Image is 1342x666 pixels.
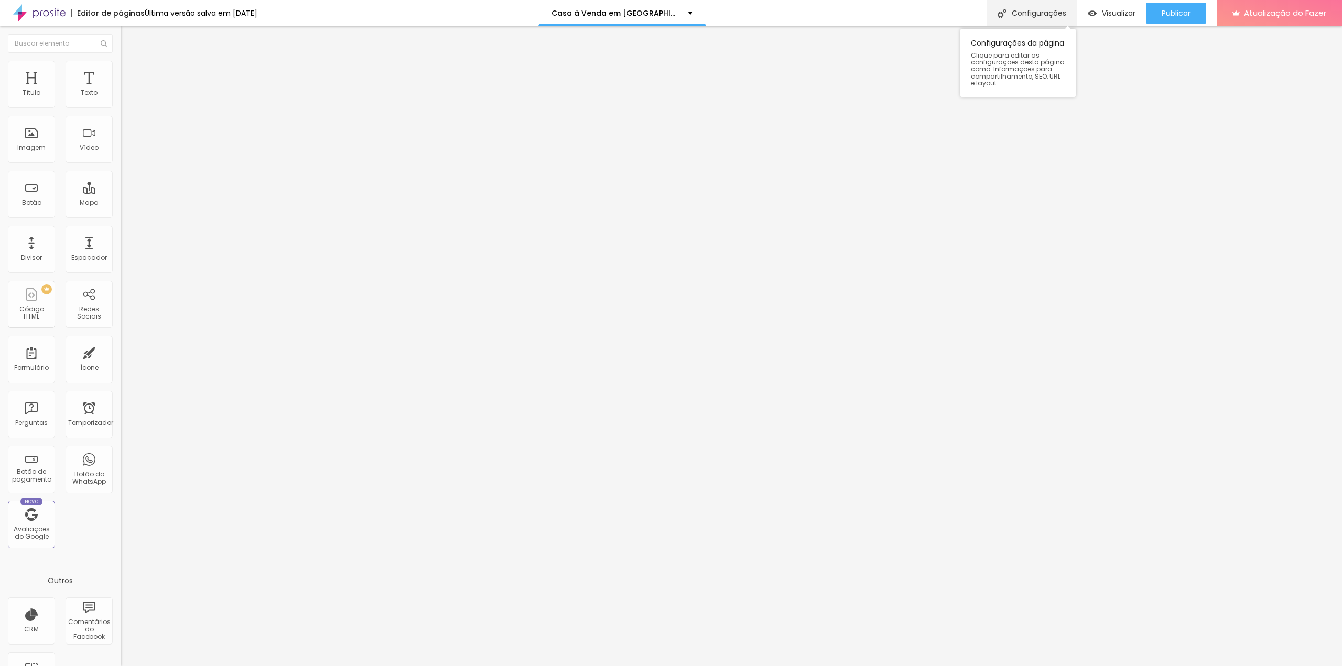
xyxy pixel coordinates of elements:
[77,304,101,321] font: Redes Sociais
[971,51,1065,88] font: Clique para editar as configurações desta página como: Informações para compartilhamento, SEO, UR...
[145,8,257,18] font: Última versão salva em [DATE]
[22,198,41,207] font: Botão
[551,8,799,18] font: Casa à Venda em [GEOGRAPHIC_DATA] – [GEOGRAPHIC_DATA]
[8,34,113,53] input: Buscar elemento
[72,470,106,486] font: Botão do WhatsApp
[81,88,98,97] font: Texto
[25,498,39,505] font: Novo
[19,304,44,321] font: Código HTML
[1077,3,1146,24] button: Visualizar
[15,418,48,427] font: Perguntas
[21,253,42,262] font: Divisor
[1244,7,1326,18] font: Atualização do Fazer
[1162,8,1191,18] font: Publicar
[80,198,99,207] font: Mapa
[80,363,99,372] font: Ícone
[68,418,113,427] font: Temporizador
[14,363,49,372] font: Formulário
[12,467,51,483] font: Botão de pagamento
[1012,8,1066,18] font: Configurações
[971,38,1064,48] font: Configurações da página
[24,625,39,634] font: CRM
[1088,9,1097,18] img: view-1.svg
[71,253,107,262] font: Espaçador
[48,575,73,586] font: Outros
[14,525,50,541] font: Avaliações do Google
[1146,3,1206,24] button: Publicar
[77,8,145,18] font: Editor de páginas
[80,143,99,152] font: Vídeo
[1102,8,1135,18] font: Visualizar
[68,617,111,641] font: Comentários do Facebook
[17,143,46,152] font: Imagem
[998,9,1006,18] img: Ícone
[23,88,40,97] font: Título
[101,40,107,47] img: Ícone
[121,26,1342,666] iframe: Editor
